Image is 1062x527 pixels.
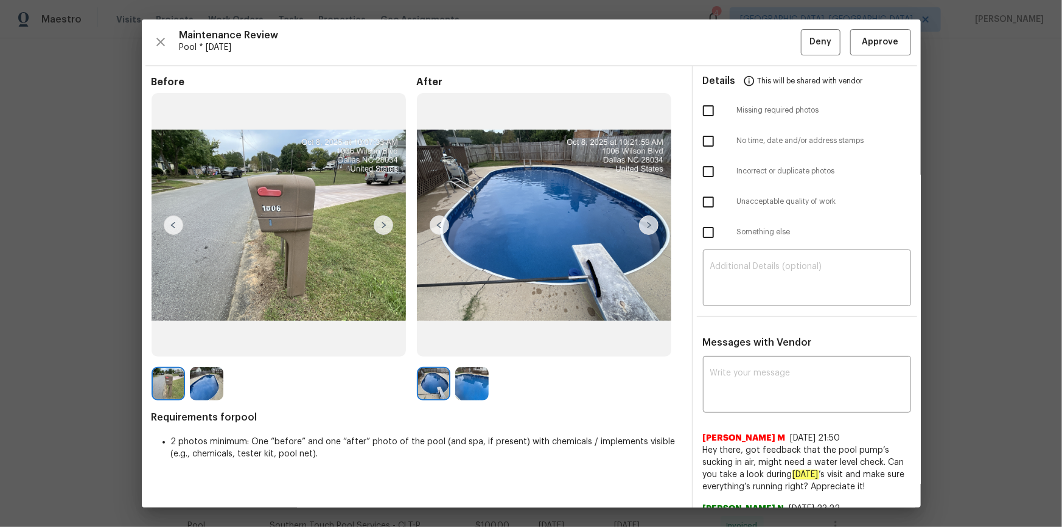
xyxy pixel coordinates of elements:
span: Incorrect or duplicate photos [737,166,911,176]
span: Unacceptable quality of work [737,197,911,207]
span: After [417,76,682,88]
button: Approve [850,29,911,55]
span: Deny [809,35,831,50]
span: No time, date and/or address stamps [737,136,911,146]
div: Incorrect or duplicate photos [693,156,921,187]
span: [DATE] 23:22 [789,504,840,513]
span: [DATE] 21:50 [791,434,840,442]
span: Approve [862,35,899,50]
span: Something else [737,227,911,237]
span: Requirements for pool [152,411,682,424]
span: Missing required photos [737,105,911,116]
span: Maintenance Review [180,29,801,41]
img: left-chevron-button-url [430,215,449,235]
span: Hey there, got feedback that the pool pump’s sucking in air, might need a water level check. Can ... [703,444,911,493]
span: [PERSON_NAME] N [703,503,784,515]
span: This will be shared with vendor [758,66,863,96]
em: [DATE] [792,470,819,480]
img: right-chevron-button-url [639,215,659,235]
li: 2 photos minimum: One “before” and one “after” photo of the pool (and spa, if present) with chemi... [171,436,682,460]
span: Details [703,66,736,96]
span: [PERSON_NAME] M [703,432,786,444]
div: Something else [693,217,921,248]
div: Unacceptable quality of work [693,187,921,217]
img: right-chevron-button-url [374,215,393,235]
span: Before [152,76,417,88]
span: Pool * [DATE] [180,41,801,54]
img: left-chevron-button-url [164,215,183,235]
div: No time, date and/or address stamps [693,126,921,156]
div: Missing required photos [693,96,921,126]
span: Messages with Vendor [703,338,812,347]
button: Deny [801,29,840,55]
